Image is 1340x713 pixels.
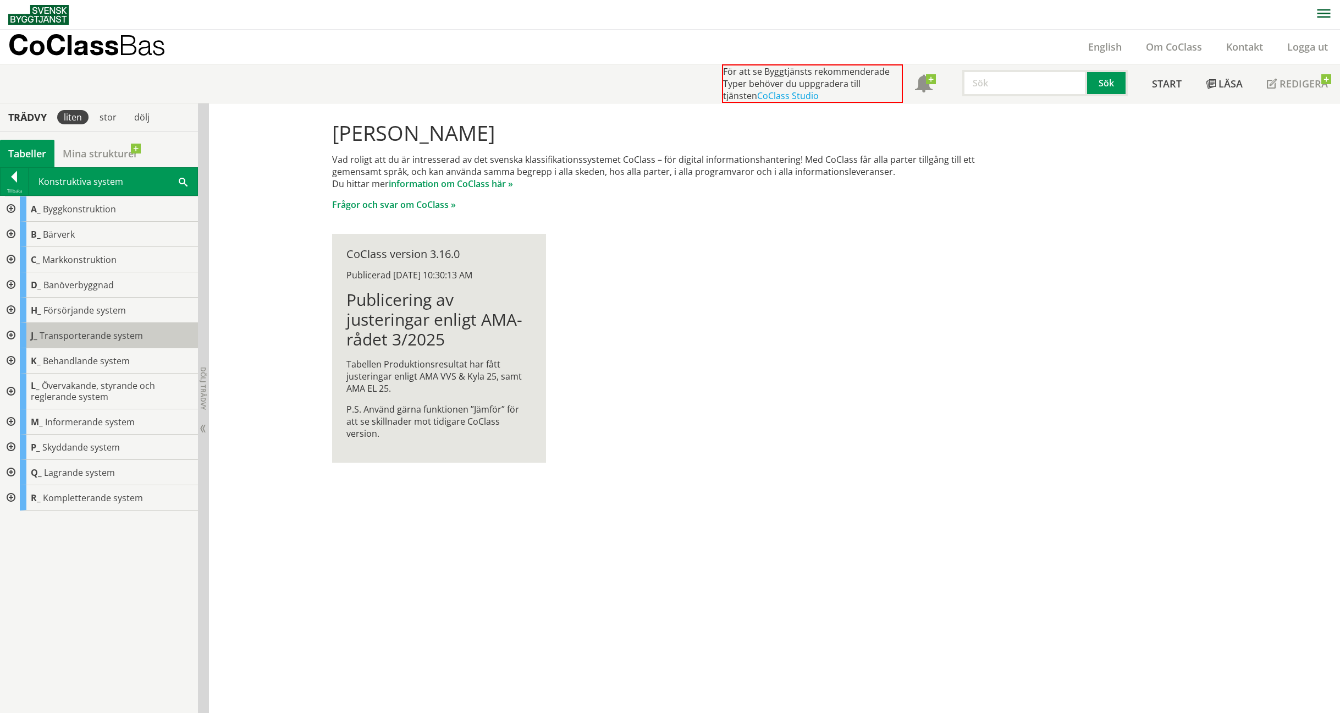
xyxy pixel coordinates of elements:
h1: [PERSON_NAME] [332,120,1008,145]
a: information om CoClass här » [389,178,513,190]
span: Läsa [1218,77,1243,90]
p: Vad roligt att du är intresserad av det svenska klassifikationssystemet CoClass – för digital inf... [332,153,1008,190]
a: Redigera [1255,64,1340,103]
span: Notifikationer [915,76,933,94]
span: B_ [31,228,41,240]
span: Start [1152,77,1182,90]
span: C_ [31,254,40,266]
span: Markkonstruktion [42,254,117,266]
a: Mina strukturer [54,140,146,167]
span: L_ [31,380,40,392]
span: R_ [31,492,41,504]
span: P_ [31,441,40,453]
span: Banöverbyggnad [43,279,114,291]
span: M_ [31,416,43,428]
span: Bärverk [43,228,75,240]
a: Om CoClass [1134,40,1214,53]
p: CoClass [8,39,166,51]
div: Konstruktiva system [29,168,197,195]
a: Läsa [1194,64,1255,103]
div: dölj [128,110,156,124]
span: Dölj trädvy [198,367,208,410]
span: J_ [31,330,37,342]
span: Försörjande system [43,304,126,316]
input: Sök [962,70,1087,96]
div: Trädvy [2,111,53,123]
span: H_ [31,304,41,316]
p: P.S. Använd gärna funktionen ”Jämför” för att se skillnader mot tidigare CoClass version. [346,403,532,440]
span: Kompletterande system [43,492,143,504]
span: Behandlande system [43,355,130,367]
span: Informerande system [45,416,135,428]
span: Q_ [31,467,42,479]
span: Transporterande system [40,330,143,342]
span: Sök i tabellen [179,175,188,187]
h1: Publicering av justeringar enligt AMA-rådet 3/2025 [346,290,532,349]
a: English [1076,40,1134,53]
a: Start [1140,64,1194,103]
span: Bas [119,29,166,61]
span: D_ [31,279,41,291]
button: Sök [1087,70,1128,96]
img: Svensk Byggtjänst [8,5,69,25]
div: För att se Byggtjänsts rekommenderade Typer behöver du uppgradera till tjänsten [722,64,903,103]
div: Publicerad [DATE] 10:30:13 AM [346,269,532,281]
p: Tabellen Produktionsresultat har fått justeringar enligt AMA VVS & Kyla 25, samt AMA EL 25. [346,358,532,394]
div: Tillbaka [1,187,28,195]
span: Redigera [1280,77,1328,90]
span: Lagrande system [44,467,115,479]
div: liten [57,110,89,124]
span: K_ [31,355,41,367]
a: CoClassBas [8,30,189,64]
span: Skyddande system [42,441,120,453]
a: CoClass Studio [757,90,819,102]
div: CoClass version 3.16.0 [346,248,532,260]
a: Frågor och svar om CoClass » [332,199,456,211]
a: Kontakt [1214,40,1275,53]
span: Övervakande, styrande och reglerande system [31,380,155,403]
span: A_ [31,203,41,215]
span: Byggkonstruktion [43,203,116,215]
a: Logga ut [1275,40,1340,53]
div: stor [93,110,123,124]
